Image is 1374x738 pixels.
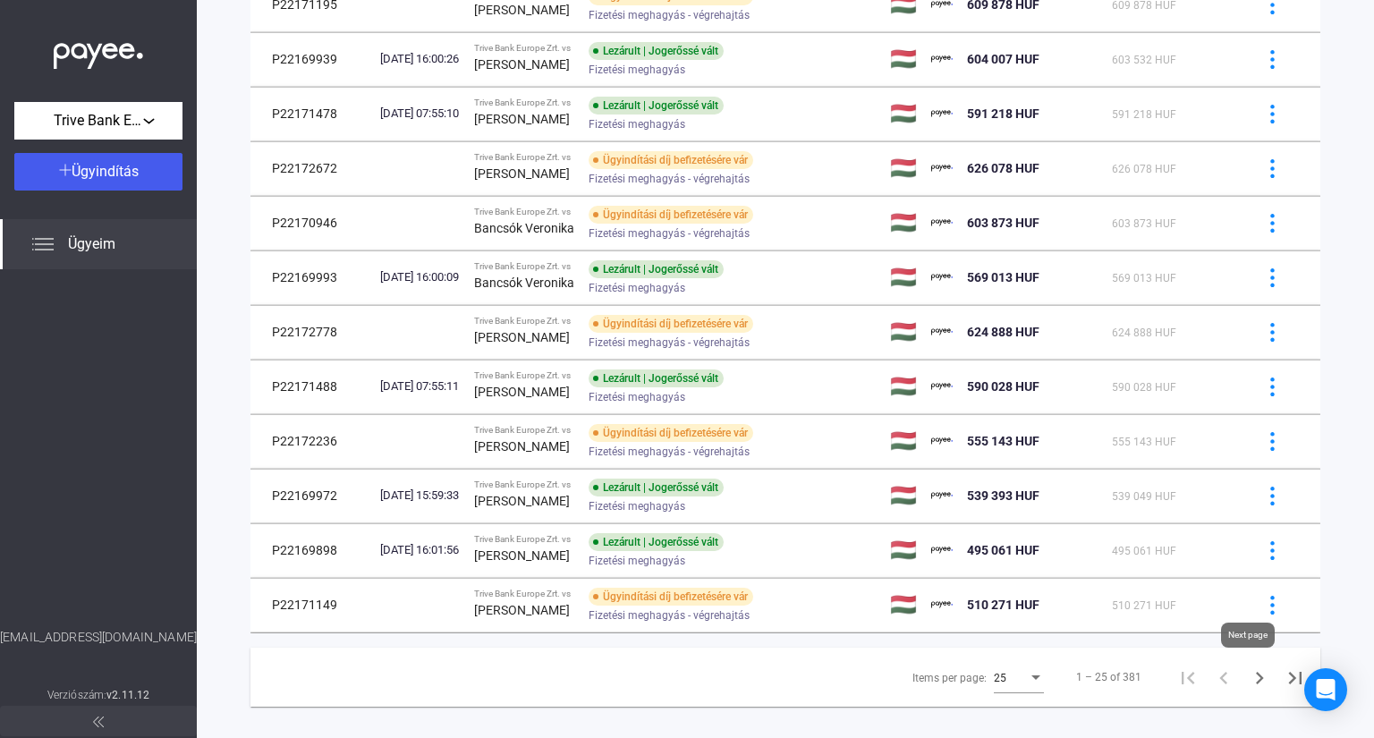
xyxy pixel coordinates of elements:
div: Trive Bank Europe Zrt. vs [474,207,574,217]
span: 539 393 HUF [967,488,1039,503]
span: Fizetési meghagyás [589,496,685,517]
span: 604 007 HUF [967,52,1039,66]
img: more-blue [1263,596,1282,615]
span: Fizetési meghagyás - végrehajtás [589,223,750,244]
td: 🇭🇺 [883,196,924,250]
img: payee-logo [931,212,953,233]
span: 590 028 HUF [967,379,1039,394]
div: Lezárult | Jogerőssé vált [589,260,724,278]
td: 🇭🇺 [883,523,924,577]
button: more-blue [1253,149,1291,187]
button: more-blue [1253,259,1291,296]
button: more-blue [1253,586,1291,623]
div: Trive Bank Europe Zrt. vs [474,534,574,545]
div: [DATE] 16:00:09 [380,268,459,286]
span: Fizetési meghagyás [589,114,685,135]
span: 495 061 HUF [967,543,1039,557]
span: Fizetési meghagyás [589,59,685,81]
img: payee-logo [931,594,953,615]
button: Last page [1277,659,1313,695]
strong: [PERSON_NAME] [474,166,570,181]
button: more-blue [1253,204,1291,242]
div: [DATE] 15:59:33 [380,487,459,505]
button: Previous page [1206,659,1242,695]
div: Lezárult | Jogerőssé vált [589,369,724,387]
strong: [PERSON_NAME] [474,3,570,17]
img: payee-logo [931,157,953,179]
div: [DATE] 07:55:10 [380,105,459,123]
img: payee-logo [931,103,953,124]
div: Lezárult | Jogerőssé vált [589,479,724,496]
img: more-blue [1263,541,1282,560]
div: Ügyindítási díj befizetésére vár [589,588,753,606]
td: 🇭🇺 [883,469,924,522]
div: [DATE] 16:00:26 [380,50,459,68]
td: 🇭🇺 [883,578,924,632]
strong: [PERSON_NAME] [474,385,570,399]
span: Trive Bank Europe Zrt. [54,110,143,131]
div: Open Intercom Messenger [1304,668,1347,711]
div: Trive Bank Europe Zrt. vs [474,425,574,436]
div: Lezárult | Jogerőssé vált [589,97,724,115]
img: plus-white.svg [59,164,72,176]
div: [DATE] 16:01:56 [380,541,459,559]
button: more-blue [1253,95,1291,132]
img: payee-logo [931,430,953,452]
strong: Bancsók Veronika [474,276,574,290]
div: Lezárult | Jogerőssé vált [589,42,724,60]
td: P22170946 [250,196,373,250]
button: more-blue [1253,368,1291,405]
div: 1 – 25 of 381 [1076,666,1141,688]
span: Fizetési meghagyás - végrehajtás [589,332,750,353]
strong: [PERSON_NAME] [474,112,570,126]
span: 25 [994,672,1006,684]
img: payee-logo [931,267,953,288]
span: 555 143 HUF [1112,436,1176,448]
button: more-blue [1253,422,1291,460]
span: Fizetési meghagyás [589,277,685,299]
div: Trive Bank Europe Zrt. vs [474,479,574,490]
img: more-blue [1263,487,1282,505]
div: Ügyindítási díj befizetésére vár [589,315,753,333]
img: more-blue [1263,50,1282,69]
td: 🇭🇺 [883,87,924,140]
img: arrow-double-left-grey.svg [93,717,104,727]
img: more-blue [1263,323,1282,342]
td: P22172778 [250,305,373,359]
strong: [PERSON_NAME] [474,57,570,72]
button: more-blue [1253,40,1291,78]
img: more-blue [1263,268,1282,287]
div: Trive Bank Europe Zrt. vs [474,152,574,163]
span: 539 049 HUF [1112,490,1176,503]
span: 626 078 HUF [1112,163,1176,175]
strong: [PERSON_NAME] [474,603,570,617]
span: 603 873 HUF [967,216,1039,230]
img: more-blue [1263,105,1282,123]
strong: v2.11.12 [106,689,149,701]
span: 569 013 HUF [967,270,1039,284]
td: P22169972 [250,469,373,522]
span: Ügyindítás [72,163,139,180]
span: Fizetési meghagyás - végrehajtás [589,168,750,190]
span: 591 218 HUF [1112,108,1176,121]
span: 510 271 HUF [967,598,1039,612]
td: 🇭🇺 [883,250,924,304]
div: Ügyindítási díj befizetésére vár [589,206,753,224]
img: more-blue [1263,432,1282,451]
strong: [PERSON_NAME] [474,494,570,508]
img: list.svg [32,233,54,255]
td: P22171488 [250,360,373,413]
span: 591 218 HUF [967,106,1039,121]
button: Trive Bank Europe Zrt. [14,102,182,140]
span: 510 271 HUF [1112,599,1176,612]
div: Lezárult | Jogerőssé vált [589,533,724,551]
td: 🇭🇺 [883,305,924,359]
span: 626 078 HUF [967,161,1039,175]
span: Fizetési meghagyás [589,386,685,408]
div: Next page [1221,623,1275,648]
span: Ügyeim [68,233,115,255]
span: 603 532 HUF [1112,54,1176,66]
img: white-payee-white-dot.svg [54,33,143,70]
div: Trive Bank Europe Zrt. vs [474,370,574,381]
span: Fizetési meghagyás [589,550,685,572]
